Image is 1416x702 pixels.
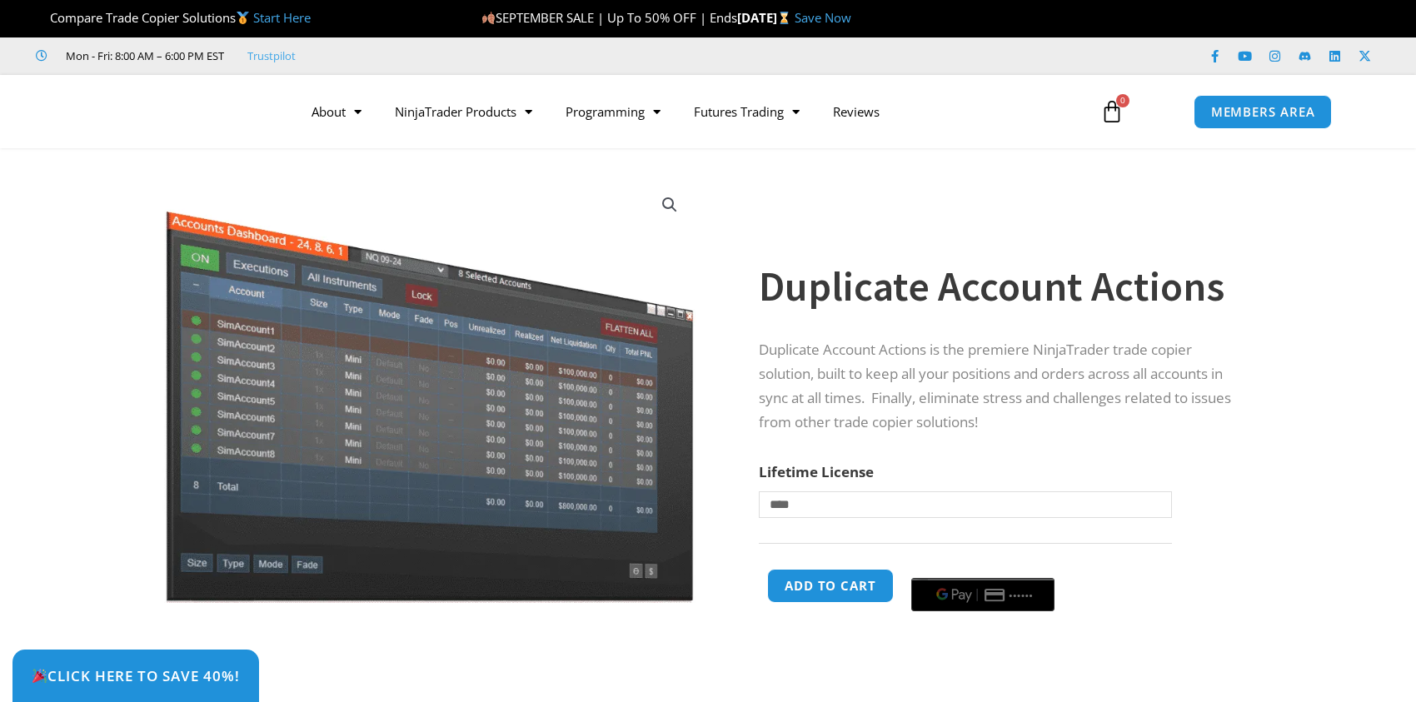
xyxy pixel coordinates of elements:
h1: Duplicate Account Actions [759,257,1245,316]
text: •••••• [1010,590,1035,601]
span: Mon - Fri: 8:00 AM – 6:00 PM EST [62,46,224,66]
span: MEMBERS AREA [1211,106,1315,118]
span: SEPTEMBER SALE | Up To 50% OFF | Ends [481,9,737,26]
img: Screenshot 2024-08-26 15414455555 | Affordable Indicators – NinjaTrader [162,177,697,603]
nav: Menu [295,92,1081,131]
a: 0 [1075,87,1149,136]
img: LogoAI | Affordable Indicators – NinjaTrader [84,82,263,142]
img: 🥇 [237,12,249,24]
img: 🍂 [482,12,495,24]
a: 🎉Click Here to save 40%! [12,650,259,702]
img: 🏆 [37,12,49,24]
a: Start Here [253,9,311,26]
a: Trustpilot [247,46,296,66]
a: MEMBERS AREA [1194,95,1333,129]
img: 🎉 [32,669,47,683]
img: ⌛ [778,12,790,24]
strong: [DATE] [737,9,795,26]
a: Reviews [816,92,896,131]
button: Buy with GPay [911,578,1055,611]
a: Programming [549,92,677,131]
button: Add to cart [767,569,894,603]
a: About [295,92,378,131]
label: Lifetime License [759,462,874,481]
iframe: Secure payment input frame [908,566,1058,568]
a: Futures Trading [677,92,816,131]
span: 0 [1116,94,1129,107]
a: View full-screen image gallery [655,190,685,220]
p: Duplicate Account Actions is the premiere NinjaTrader trade copier solution, built to keep all yo... [759,338,1245,435]
span: Compare Trade Copier Solutions [36,9,311,26]
a: Save Now [795,9,851,26]
a: NinjaTrader Products [378,92,549,131]
span: Click Here to save 40%! [32,669,240,683]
